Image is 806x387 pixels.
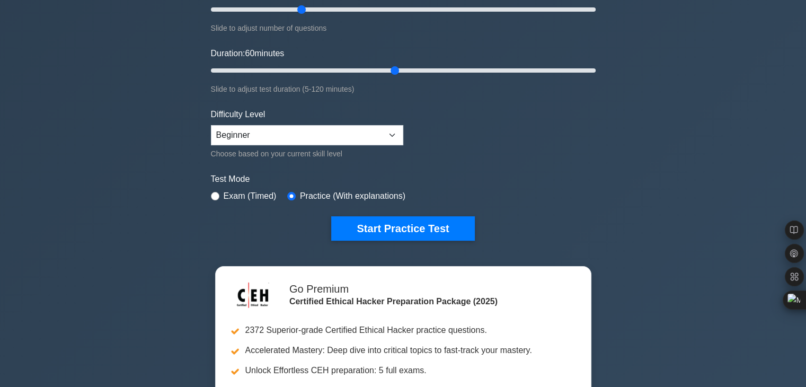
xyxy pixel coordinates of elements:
label: Test Mode [211,173,596,186]
div: Slide to adjust number of questions [211,22,596,34]
label: Practice (With explanations) [300,190,405,203]
label: Exam (Timed) [224,190,277,203]
div: Choose based on your current skill level [211,147,403,160]
label: Difficulty Level [211,108,265,121]
label: Duration: minutes [211,47,285,60]
div: Slide to adjust test duration (5-120 minutes) [211,83,596,95]
span: 60 [245,49,254,58]
button: Start Practice Test [331,216,474,241]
